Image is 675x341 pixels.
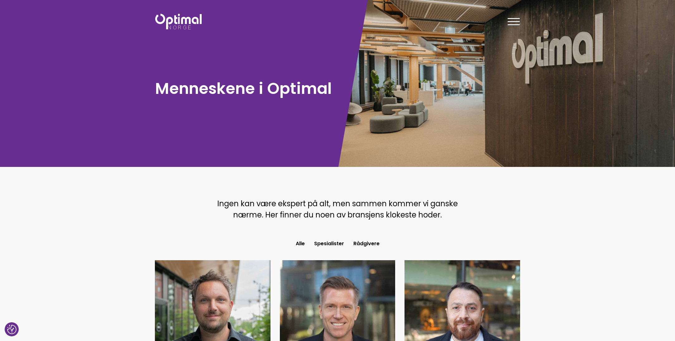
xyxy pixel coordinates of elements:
[155,78,334,99] h1: Menneskene i Optimal
[155,14,202,29] img: Optimal Norge
[7,325,17,334] img: Revisit consent button
[291,238,309,249] button: Alle
[349,238,384,249] button: Rådgivere
[309,238,349,249] button: Spesialister
[217,198,458,220] span: Ingen kan være ekspert på alt, men sammen kommer vi ganske nærme. Her finner du noen av bransjens...
[7,325,17,334] button: Samtykkepreferanser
